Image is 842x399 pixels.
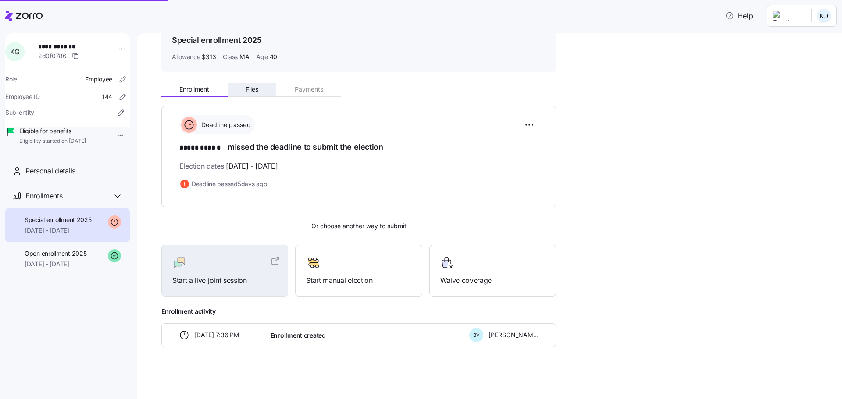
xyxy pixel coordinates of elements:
[295,86,323,92] span: Payments
[489,331,539,339] span: [PERSON_NAME]
[246,86,258,92] span: Files
[25,249,86,258] span: Open enrollment 2025
[85,75,112,84] span: Employee
[25,166,75,177] span: Personal details
[256,53,268,61] span: Age
[5,92,40,101] span: Employee ID
[270,53,277,61] span: 40
[161,307,556,316] span: Enrollment activity
[172,53,200,61] span: Allowance
[179,141,538,154] h1: missed the deadline to submit the election
[161,221,556,231] span: Or choose another way to submit
[10,48,19,55] span: K G
[725,11,753,21] span: Help
[817,9,831,23] img: f33f0d086152a00e742b4f1795582fce
[106,108,109,117] span: -
[440,275,545,286] span: Waive coverage
[172,35,262,46] h1: Special enrollment 2025
[25,260,86,268] span: [DATE] - [DATE]
[25,226,92,235] span: [DATE] - [DATE]
[102,92,112,101] span: 144
[195,331,239,339] span: [DATE] 7:36 PM
[192,180,267,188] span: Deadline passed 5 days ago
[199,120,251,129] span: Deadline passed
[25,215,92,224] span: Special enrollment 2025
[223,53,238,61] span: Class
[271,331,326,340] span: Enrollment created
[306,275,411,286] span: Start manual election
[38,52,67,60] span: 2d0f0786
[172,275,277,286] span: Start a live joint session
[239,53,249,61] span: MA
[179,86,209,92] span: Enrollment
[179,161,278,172] span: Election dates
[226,161,278,172] span: [DATE] - [DATE]
[773,11,804,21] img: Employer logo
[5,108,34,117] span: Sub-entity
[25,191,62,201] span: Enrollments
[202,53,216,61] span: $313
[473,333,480,338] span: B V
[718,7,760,25] button: Help
[5,75,17,84] span: Role
[19,138,86,145] span: Eligibility started on [DATE]
[19,127,86,135] span: Eligible for benefits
